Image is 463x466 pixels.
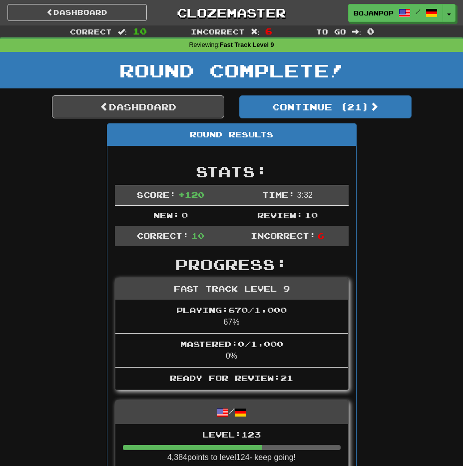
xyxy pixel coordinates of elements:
span: 3 : 32 [297,191,313,199]
span: Review: [257,210,303,220]
span: : [352,28,361,35]
span: Score: [137,190,176,199]
span: : [251,28,260,35]
span: Correct: [137,231,189,240]
span: 6 [318,231,324,240]
span: Time: [262,190,295,199]
li: 0% [115,333,348,368]
span: : [118,28,127,35]
span: 10 [305,210,318,220]
strong: Fast Track Level 9 [220,41,274,48]
span: Level: 123 [202,430,261,439]
span: 0 [367,26,374,36]
span: Correct [70,27,112,36]
span: Incorrect: [251,231,316,240]
span: New: [153,210,179,220]
span: 0 [181,210,188,220]
span: / [416,8,421,15]
h1: Round Complete! [3,60,460,80]
span: 10 [191,231,204,240]
span: Playing: 670 / 1,000 [176,305,287,315]
span: + 120 [178,190,204,199]
span: Mastered: 0 / 1,000 [180,339,283,349]
li: 67% [115,300,348,334]
button: Continue (21) [239,95,412,118]
h2: Progress: [115,256,349,273]
span: Ready for Review: 21 [170,373,293,383]
span: 6 [265,26,272,36]
div: Round Results [107,124,356,146]
span: 10 [133,26,147,36]
span: To go [316,27,346,36]
span: Incorrect [191,27,245,36]
div: Fast Track Level 9 [115,278,348,300]
a: Clozemaster [162,4,301,21]
div: / [115,401,348,424]
span: bojanpopovic [354,8,394,17]
a: Dashboard [7,4,147,21]
a: Dashboard [52,95,224,118]
a: bojanpopovic / [348,4,443,22]
h2: Stats: [115,163,349,180]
